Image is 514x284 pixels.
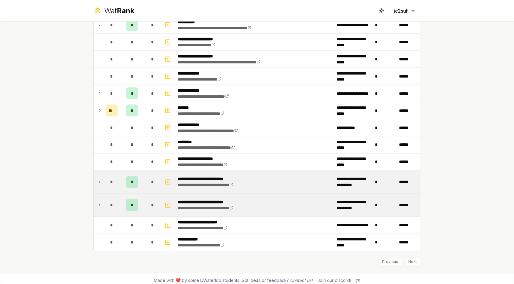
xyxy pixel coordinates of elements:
[394,7,409,14] span: jc2suh
[93,6,135,16] a: WatRank
[104,6,134,16] div: Wat
[317,278,351,284] div: Join our discord!
[290,278,313,283] a: Contact us!
[389,5,421,16] button: jc2suh
[154,278,313,284] span: Made with ❤️ by some UWaterloo students. Got ideas or feedback?
[117,6,134,15] span: Rank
